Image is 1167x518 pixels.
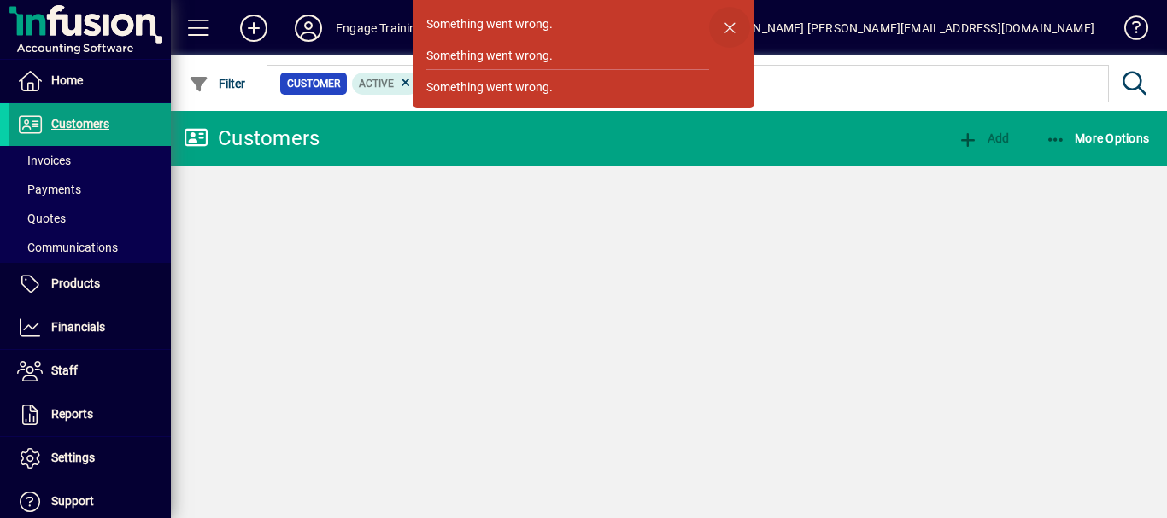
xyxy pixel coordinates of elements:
[51,407,93,421] span: Reports
[226,13,281,44] button: Add
[9,306,171,349] a: Financials
[9,350,171,393] a: Staff
[9,146,171,175] a: Invoices
[352,73,420,95] mat-chip: Activation Status: Active
[51,117,109,131] span: Customers
[51,320,105,334] span: Financials
[9,175,171,204] a: Payments
[9,233,171,262] a: Communications
[9,437,171,480] a: Settings
[51,73,83,87] span: Home
[51,451,95,464] span: Settings
[17,212,66,225] span: Quotes
[189,77,246,90] span: Filter
[1111,3,1146,59] a: Knowledge Base
[711,15,1094,42] div: [PERSON_NAME] [PERSON_NAME][EMAIL_ADDRESS][DOMAIN_NAME]
[953,123,1013,154] button: Add
[17,154,71,167] span: Invoices
[17,241,118,254] span: Communications
[51,364,78,377] span: Staff
[1046,131,1150,145] span: More Options
[359,78,394,90] span: Active
[184,125,320,152] div: Customers
[9,204,171,233] a: Quotes
[17,183,81,196] span: Payments
[281,13,336,44] button: Profile
[287,75,340,92] span: Customer
[185,68,250,99] button: Filter
[958,131,1009,145] span: Add
[51,494,94,508] span: Support
[1041,123,1154,154] button: More Options
[9,263,171,306] a: Products
[9,393,171,436] a: Reports
[336,15,444,42] div: Engage Training Ltd
[9,60,171,102] a: Home
[51,276,100,290] span: Products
